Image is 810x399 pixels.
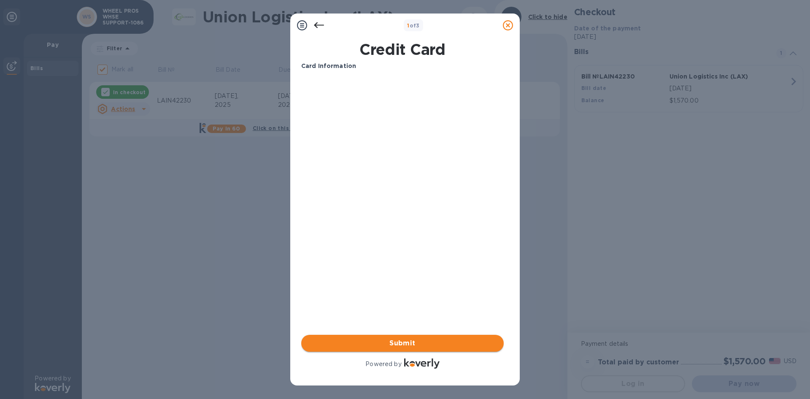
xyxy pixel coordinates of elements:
iframe: Your browser does not support iframes [301,77,504,204]
button: Submit [301,335,504,352]
h1: Credit Card [298,41,507,58]
p: Powered by [365,360,401,369]
img: Logo [404,358,440,369]
span: Submit [308,338,497,348]
span: 1 [407,22,409,29]
b: Card Information [301,62,356,69]
b: of 3 [407,22,420,29]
